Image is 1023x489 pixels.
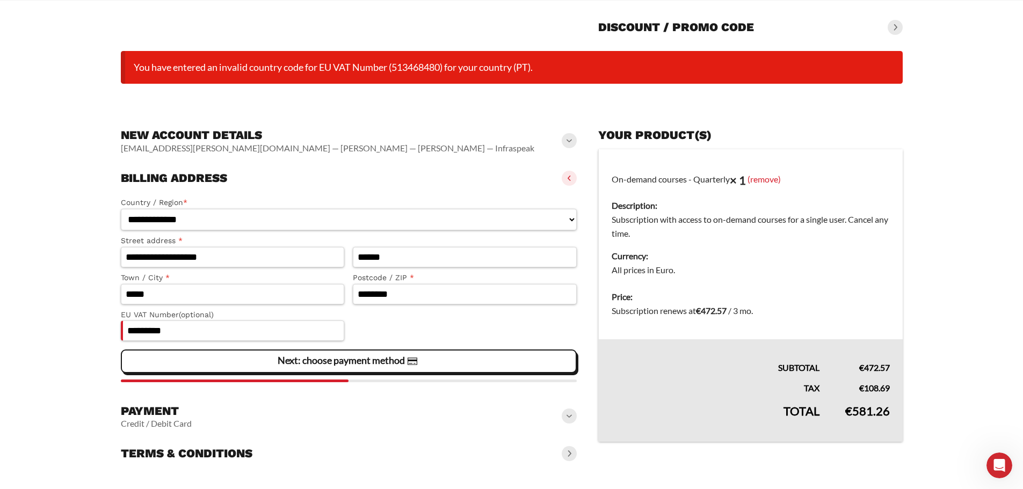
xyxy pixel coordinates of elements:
[612,290,889,304] dt: Price:
[17,352,25,360] button: Upload attachment
[121,446,252,461] h3: Terms & conditions
[121,128,534,143] h3: New account details
[9,204,206,340] div: Kimberly says…
[168,4,188,25] button: Home
[845,404,852,418] span: €
[612,249,889,263] dt: Currency:
[121,309,345,321] label: EU VAT Number
[121,418,192,429] vaadin-horizontal-layout: Credit / Debit Card
[612,263,889,277] dd: All prices in Euro.
[52,13,74,24] p: Active
[9,329,206,347] textarea: Message…
[184,347,201,364] button: Send a message…
[17,38,168,112] div: Hello there! ​ ﻿This is Kimberly from CXL support. ​ ﻿Thank you for reaching out, I understand wh...
[179,310,214,319] span: (optional)
[9,127,206,172] div: user says…
[9,32,206,127] div: Kimberly says…
[110,179,198,189] div: Hey [PERSON_NAME] :)
[9,32,176,118] div: Hello there!​ This is Kimberly from CXL support. ​ Thank you for reaching out, I understand what ...
[859,362,890,373] bdi: 472.57
[353,272,577,284] label: Postcode / ZIP
[7,4,27,25] button: go back
[859,383,890,393] bdi: 108.69
[696,305,727,316] bdi: 472.57
[34,352,42,360] button: Emoji picker
[599,339,832,375] th: Subtotal
[121,235,345,247] label: Street address
[9,172,206,205] div: user says…
[730,173,746,187] strong: × 1
[47,133,198,165] div: Yes it did. If I choose the quarterly option, do I pay it monthly or do I pay it only once entirely?
[17,319,107,326] div: [PERSON_NAME] • Just now
[599,149,903,283] td: On-demand courses - Quarterly
[612,199,889,213] dt: Description:
[9,204,176,317] div: You can go ahead and make the purchase using your company information.Regarding the payment, plea...
[612,213,889,240] dd: Subscription with access to on-demand courses for a single user. Cancel any time.
[39,127,206,171] div: Yes it did. If I choose the quarterly option, do I pay it monthly or do I pay it only once entirely?
[859,383,864,393] span: €
[599,395,832,442] th: Total
[696,305,701,316] span: €
[52,5,122,13] h1: [PERSON_NAME]
[599,375,832,395] th: Tax
[101,172,206,196] div: Hey [PERSON_NAME] :)
[121,272,345,284] label: Town / City
[121,171,227,186] h3: Billing address
[121,143,534,154] vaadin-horizontal-layout: [EMAIL_ADDRESS][PERSON_NAME][DOMAIN_NAME] — [PERSON_NAME] — [PERSON_NAME] — Infraspeak
[845,404,890,418] bdi: 581.26
[17,247,168,311] div: Regarding the payment, please note that all of our Personal Plans must be paid in full at the tim...
[51,352,60,360] button: Gif picker
[188,4,208,24] div: Close
[121,196,577,209] label: Country / Region
[986,452,1012,478] iframe: Intercom live chat
[31,6,48,23] img: Profile image for Kimberly
[728,305,751,316] span: / 3 mo
[121,349,577,373] vaadin-button: Next: choose payment method
[17,210,168,242] div: You can go ahead and make the purchase using your company information.
[748,174,781,184] a: (remove)
[68,352,77,360] button: Start recording
[612,305,753,316] span: Subscription renews at .
[121,51,903,84] li: You have entered an invalid country code for EU VAT Number (513468480) for your country (PT).
[859,362,864,373] span: €
[598,20,754,35] h3: Discount / promo code
[121,404,192,419] h3: Payment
